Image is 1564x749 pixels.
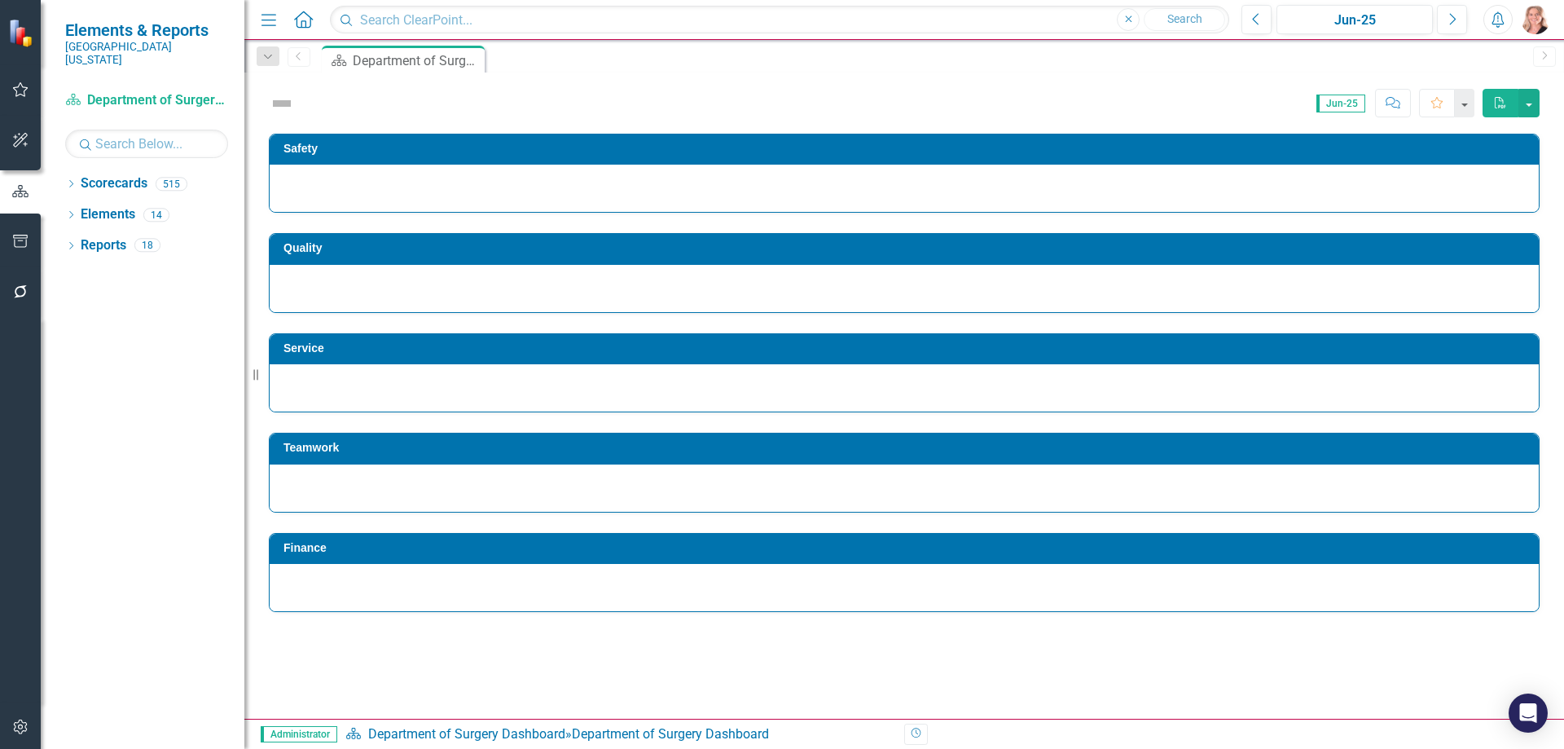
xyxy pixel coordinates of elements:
a: Department of Surgery Dashboard [65,91,228,110]
span: Jun-25 [1316,95,1365,112]
button: Jun-25 [1276,5,1433,34]
span: Elements & Reports [65,20,228,40]
img: Tiffany LaCoste [1521,5,1550,34]
span: Administrator [261,726,337,742]
span: Search [1167,12,1202,25]
h3: Quality [283,242,1531,254]
input: Search ClearPoint... [330,6,1229,34]
div: Jun-25 [1282,11,1427,30]
div: 14 [143,208,169,222]
small: [GEOGRAPHIC_DATA][US_STATE] [65,40,228,67]
input: Search Below... [65,130,228,158]
a: Scorecards [81,174,147,193]
h3: Finance [283,542,1531,554]
h3: Safety [283,143,1531,155]
div: 515 [156,177,187,191]
a: Elements [81,205,135,224]
button: Search [1144,8,1225,31]
div: Department of Surgery Dashboard [572,726,769,742]
div: 18 [134,239,160,253]
a: Department of Surgery Dashboard [368,726,565,742]
div: » [345,725,892,744]
div: Open Intercom Messenger [1509,694,1548,733]
h3: Service [283,342,1531,355]
img: ClearPoint Strategy [8,19,37,47]
a: Reports [81,236,126,255]
img: Not Defined [269,90,295,117]
div: Department of Surgery Dashboard [353,51,481,71]
h3: Teamwork [283,442,1531,454]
